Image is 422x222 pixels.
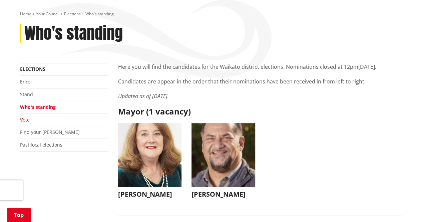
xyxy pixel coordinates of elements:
[391,194,415,218] iframe: Messenger Launcher
[191,123,255,202] button: [PERSON_NAME]
[118,123,182,187] img: WO-M__CHURCH_J__UwGuY
[118,106,191,117] strong: Mayor (1 vacancy)
[191,123,255,187] img: WO-M__BECH_A__EWN4j
[20,11,402,17] nav: breadcrumb
[118,123,182,202] button: [PERSON_NAME]
[118,77,402,85] p: Candidates are appear in the order that their nominations have been received in from left to right.
[118,190,182,198] h3: [PERSON_NAME]
[64,11,81,17] a: Elections
[20,66,45,72] a: Elections
[191,190,255,198] h3: [PERSON_NAME]
[20,129,80,135] a: Find your [PERSON_NAME]
[20,78,32,85] a: Enrol
[118,92,169,100] em: Updated as of [DATE].
[118,63,402,71] p: Here you will find the candidates for the Waikato district elections. Nominations closed at 12pm[...
[7,208,31,222] a: Top
[20,104,56,110] a: Who's standing
[20,91,33,97] a: Stand
[20,117,30,123] a: Vote
[20,11,31,17] a: Home
[20,142,62,148] a: Past local elections
[85,11,114,17] span: Who's standing
[24,24,123,43] h1: Who's standing
[36,11,59,17] a: Your Council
